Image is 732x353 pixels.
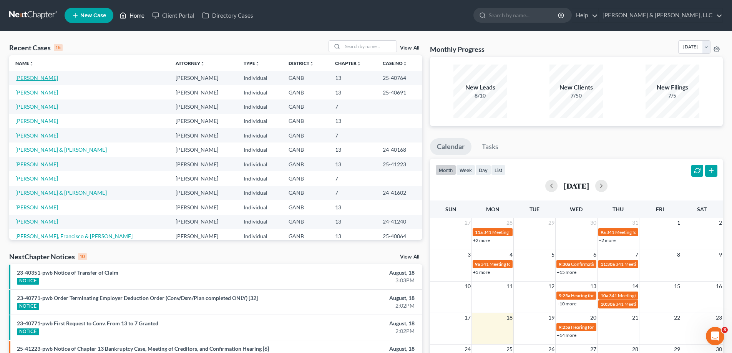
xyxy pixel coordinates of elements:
[486,206,500,212] span: Mon
[612,206,624,212] span: Thu
[475,165,491,175] button: day
[329,157,377,171] td: 13
[551,250,555,259] span: 5
[200,61,205,66] i: unfold_more
[506,218,513,227] span: 28
[237,200,282,214] td: Individual
[15,175,58,182] a: [PERSON_NAME]
[453,92,507,99] div: 8/10
[15,161,58,167] a: [PERSON_NAME]
[491,165,506,175] button: list
[282,200,329,214] td: GANB
[329,171,377,186] td: 7
[571,261,659,267] span: Confirmation Hearing for [PERSON_NAME]
[80,13,106,18] span: New Case
[15,132,58,139] a: [PERSON_NAME]
[287,302,415,310] div: 2:02PM
[601,261,615,267] span: 11:30a
[475,138,505,155] a: Tasks
[169,128,237,143] td: [PERSON_NAME]
[237,143,282,157] td: Individual
[400,45,419,51] a: View All
[282,215,329,229] td: GANB
[282,85,329,99] td: GANB
[631,282,639,291] span: 14
[17,295,258,301] a: 23-40771-pwb Order Terminating Employer Deduction Order (Conv/Dsm/Plan completed ONLY) [32]
[559,293,570,298] span: 9:25a
[237,85,282,99] td: Individual
[15,218,58,225] a: [PERSON_NAME]
[722,327,728,333] span: 3
[676,218,681,227] span: 1
[572,8,598,22] a: Help
[15,189,107,196] a: [PERSON_NAME] & [PERSON_NAME]
[282,143,329,157] td: GANB
[489,8,559,22] input: Search by name...
[453,83,507,92] div: New Leads
[169,85,237,99] td: [PERSON_NAME]
[15,204,58,210] a: [PERSON_NAME]
[529,206,539,212] span: Tue
[559,324,570,330] span: 9:25a
[169,229,237,243] td: [PERSON_NAME]
[475,229,483,235] span: 11a
[329,114,377,128] td: 13
[646,92,699,99] div: 7/5
[169,215,237,229] td: [PERSON_NAME]
[255,61,260,66] i: unfold_more
[571,293,631,298] span: Hearing for [PERSON_NAME]
[15,89,58,96] a: [PERSON_NAME]
[237,128,282,143] td: Individual
[329,85,377,99] td: 13
[715,313,723,322] span: 23
[676,250,681,259] span: 8
[467,250,471,259] span: 3
[329,229,377,243] td: 13
[17,269,118,276] a: 23-40351-pwb Notice of Transfer of Claim
[237,99,282,114] td: Individual
[506,282,513,291] span: 11
[673,282,681,291] span: 15
[282,186,329,200] td: GANB
[377,215,422,229] td: 24-41240
[17,328,39,335] div: NOTICE
[548,218,555,227] span: 29
[589,313,597,322] span: 20
[646,83,699,92] div: New Filings
[601,229,606,235] span: 9a
[176,60,205,66] a: Attorneyunfold_more
[169,186,237,200] td: [PERSON_NAME]
[601,293,608,298] span: 10a
[599,237,616,243] a: +2 more
[287,294,415,302] div: August, 18
[237,171,282,186] td: Individual
[116,8,148,22] a: Home
[548,282,555,291] span: 12
[15,60,34,66] a: Nameunfold_more
[169,200,237,214] td: [PERSON_NAME]
[237,215,282,229] td: Individual
[557,269,576,275] a: +15 more
[169,99,237,114] td: [PERSON_NAME]
[593,250,597,259] span: 6
[570,206,583,212] span: Wed
[430,45,485,54] h3: Monthly Progress
[377,85,422,99] td: 25-40691
[15,103,58,110] a: [PERSON_NAME]
[475,261,480,267] span: 9a
[289,60,314,66] a: Districtunfold_more
[169,171,237,186] td: [PERSON_NAME]
[244,60,260,66] a: Typeunfold_more
[237,157,282,171] td: Individual
[609,293,678,298] span: 341 Meeting for [PERSON_NAME]
[715,282,723,291] span: 16
[430,138,471,155] a: Calendar
[287,327,415,335] div: 2:02PM
[445,206,456,212] span: Sun
[329,186,377,200] td: 7
[403,61,407,66] i: unfold_more
[357,61,361,66] i: unfold_more
[329,200,377,214] td: 13
[17,345,269,352] a: 25-41223-pwb Notice of Chapter 13 Bankruptcy Case, Meeting of Creditors, and Confirmation Hearing...
[329,99,377,114] td: 7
